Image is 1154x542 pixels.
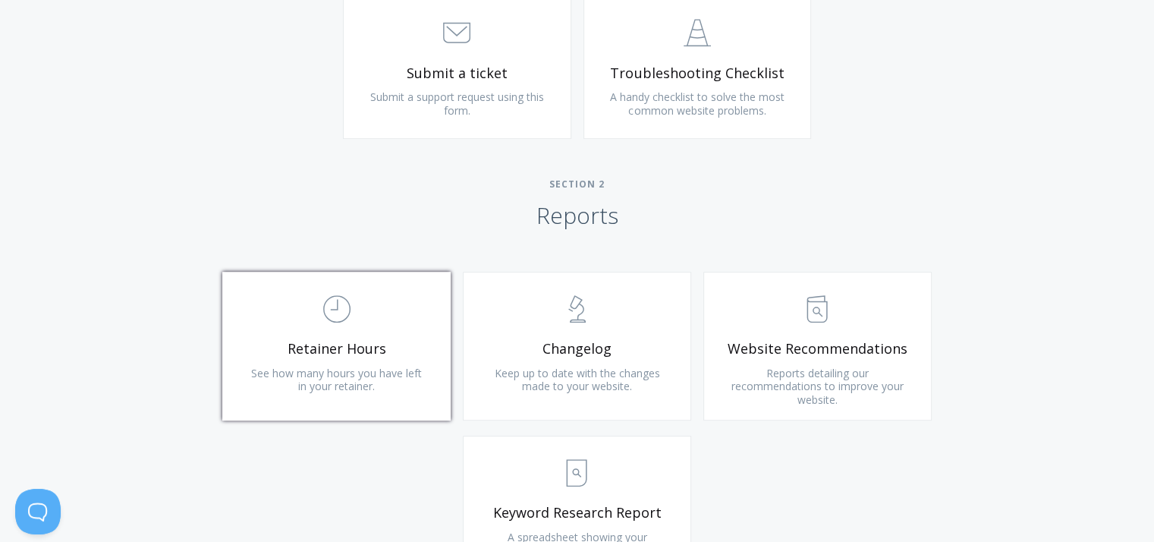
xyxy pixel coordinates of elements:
span: Submit a support request using this form. [370,90,544,118]
span: Changelog [486,340,668,358]
span: Keyword Research Report [486,504,668,522]
span: See how many hours you have left in your retainer. [251,366,422,394]
span: A handy checklist to solve the most common website problems. [610,90,785,118]
span: Keep up to date with the changes made to your website. [494,366,659,394]
span: Troubleshooting Checklist [607,65,788,82]
iframe: Toggle Customer Support [15,489,61,534]
a: Changelog Keep up to date with the changes made to your website. [463,272,691,421]
span: Submit a ticket [366,65,548,82]
a: Retainer Hours See how many hours you have left in your retainer. [222,272,451,421]
span: Reports detailing our recommendations to improve your website. [731,366,904,407]
a: Website Recommendations Reports detailing our recommendations to improve your website. [703,272,932,421]
span: Website Recommendations [727,340,908,358]
span: Retainer Hours [246,340,427,358]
